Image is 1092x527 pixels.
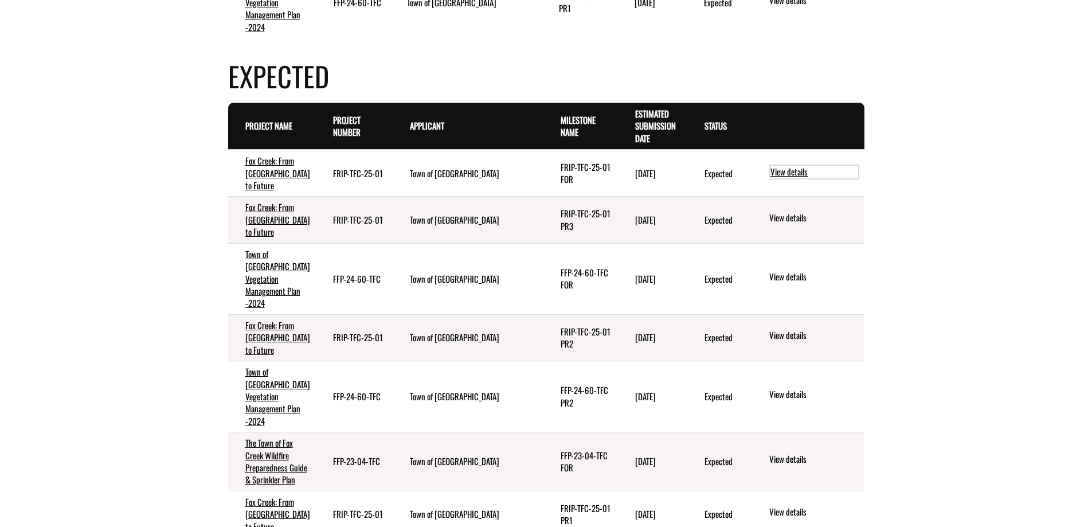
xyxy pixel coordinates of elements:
[687,361,751,432] td: Expected
[228,197,316,243] td: Fox Creek: From Forest to Future
[750,243,864,314] td: action menu
[769,165,859,179] a: View details
[393,314,543,361] td: Town of Fox Creek
[769,329,859,343] a: View details
[750,197,864,243] td: action menu
[687,197,751,243] td: Expected
[393,197,543,243] td: Town of Fox Creek
[635,272,656,285] time: [DATE]
[543,361,619,432] td: FFP-24-60-TFC PR2
[561,114,596,138] a: Milestone Name
[245,119,292,132] a: Project Name
[750,150,864,197] td: action menu
[687,314,751,361] td: Expected
[393,243,543,314] td: Town of Fox Creek
[228,56,864,96] h4: Expected
[543,432,619,491] td: FFP-23-04-TFC FOR
[543,197,619,243] td: FRIP-TFC-25-01 PR3
[750,361,864,432] td: action menu
[543,243,619,314] td: FFP-24-60-TFC FOR
[245,154,310,192] a: Fox Creek: From [GEOGRAPHIC_DATA] to Future
[245,436,307,486] a: The Town of Fox Creek Wildfire Preparedness Guide & Sprinkler Plan
[316,243,393,314] td: FFP-24-60-TFC
[228,150,316,197] td: Fox Creek: From Forest to Future
[687,150,751,197] td: Expected
[228,361,316,432] td: Town of Fox Creek Vegetation Management Plan -2024
[393,361,543,432] td: Town of Fox Creek
[228,243,316,314] td: Town of Fox Creek Vegetation Management Plan -2024
[635,455,656,467] time: [DATE]
[618,197,687,243] td: 5/31/2026
[393,432,543,491] td: Town of Fox Creek
[635,390,656,403] time: [DATE]
[769,388,859,402] a: View details
[245,319,310,356] a: Fox Creek: From [GEOGRAPHIC_DATA] to Future
[245,365,310,427] a: Town of [GEOGRAPHIC_DATA] Vegetation Management Plan -2024
[228,314,316,361] td: Fox Creek: From Forest to Future
[769,506,859,520] a: View details
[687,243,751,314] td: Expected
[635,508,656,520] time: [DATE]
[687,432,751,491] td: Expected
[393,150,543,197] td: Town of Fox Creek
[769,453,859,467] a: View details
[316,150,393,197] td: FRIP-TFC-25-01
[618,314,687,361] td: 2/28/2026
[618,361,687,432] td: 12/31/2025
[750,432,864,491] td: action menu
[750,314,864,361] td: action menu
[618,150,687,197] td: 7/31/2026
[333,114,361,138] a: Project Number
[245,201,310,238] a: Fox Creek: From [GEOGRAPHIC_DATA] to Future
[228,432,316,491] td: The Town of Fox Creek Wildfire Preparedness Guide & Sprinkler Plan
[635,167,656,179] time: [DATE]
[635,331,656,343] time: [DATE]
[769,212,859,225] a: View details
[635,213,656,226] time: [DATE]
[316,361,393,432] td: FFP-24-60-TFC
[316,314,393,361] td: FRIP-TFC-25-01
[635,107,676,145] a: Estimated Submission Date
[245,248,310,310] a: Town of [GEOGRAPHIC_DATA] Vegetation Management Plan -2024
[410,119,444,132] a: Applicant
[618,432,687,491] td: 10/30/2025
[543,314,619,361] td: FRIP-TFC-25-01 PR2
[704,119,727,132] a: Status
[316,432,393,491] td: FFP-23-04-TFC
[316,197,393,243] td: FRIP-TFC-25-01
[543,150,619,197] td: FRIP-TFC-25-01 FOR
[769,271,859,284] a: View details
[618,243,687,314] td: 3/31/2026
[750,103,864,150] th: Actions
